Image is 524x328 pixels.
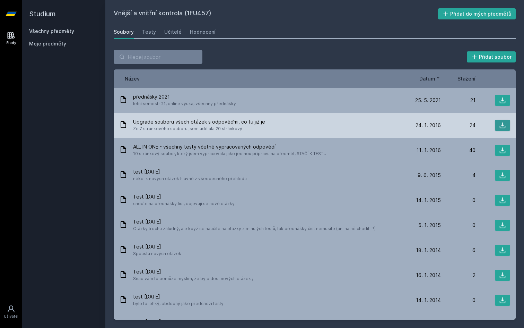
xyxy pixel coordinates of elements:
span: test [DATE] [133,293,224,300]
span: Test [DATE] [133,268,253,275]
span: Test [DATE] [133,193,235,200]
a: Testy [142,25,156,39]
div: 2 [441,272,475,279]
a: Study [1,28,21,49]
span: test [DATE] [133,168,247,175]
span: 16. 1. 2014 [416,272,441,279]
div: 6 [441,247,475,254]
span: Otázky trochu záludný, ale když se naučíte na otázky z minulých testů, tak přednášky číst nemusít... [133,225,376,232]
span: Ze 7 stránkového souboru jsem udělala 20 stránkový [133,125,265,132]
div: Testy [142,28,156,35]
a: Uživatel [1,301,21,322]
button: Přidat do mých předmětů [438,8,516,19]
span: 24. 1. 2016 [416,122,441,129]
div: Hodnocení [190,28,216,35]
span: 10 stránkový soubor, který jsem vypracovala jako jedinou přípravu na předmět, STAČÍ K TESTU [133,150,326,157]
div: 40 [441,147,475,154]
span: přednášky 2021 [133,93,236,100]
span: letní semestr 21, online výuka, všechny přednášky [133,100,236,107]
span: Spoustu nových otázek [133,250,181,257]
div: 0 [441,297,475,304]
span: 25. 5. 2021 [415,97,441,104]
button: Název [125,75,140,82]
div: 24 [441,122,475,129]
button: Stažení [457,75,475,82]
div: Study [6,40,16,45]
input: Hledej soubor [114,50,202,64]
span: 14. 1. 2015 [416,197,441,204]
span: 18. 1. 2014 [416,247,441,254]
span: Upgrade souboru všech otázek s odpověďmi, co tu již je [133,118,265,125]
span: 14. 1. 2014 [416,297,441,304]
a: Soubory [114,25,134,39]
span: bylo to lehký, obdobný jako předchozí testy [133,300,224,307]
button: Přidat soubor [467,51,516,62]
span: ALL IN ONE - všechny testy včetně vypracovaných odpovědí [133,143,326,150]
span: Test [DATE] [133,218,376,225]
span: 5. 1. 2015 [418,222,441,229]
div: 21 [441,97,475,104]
span: Snad vám to pomůže myslím, že bylo dost nových otázek ; [133,275,253,282]
span: několik nových otázek hlavně z všeobecného přehledu [133,175,247,182]
div: 4 [441,172,475,179]
div: Soubory [114,28,134,35]
span: Test [DATE] [133,318,162,325]
span: 9. 6. 2015 [418,172,441,179]
a: Všechny předměty [29,28,74,34]
a: Učitelé [164,25,182,39]
div: Uživatel [4,314,18,319]
span: choďte na přednášky lidi, objevují se nové otázky [133,200,235,207]
a: Hodnocení [190,25,216,39]
span: Datum [419,75,435,82]
div: 0 [441,222,475,229]
h2: Vnější a vnitřní kontrola (1FU457) [114,8,438,19]
div: Učitelé [164,28,182,35]
span: Moje předměty [29,40,66,47]
button: Datum [419,75,441,82]
span: Test [DATE] [133,243,181,250]
span: 11. 1. 2016 [417,147,441,154]
div: 0 [441,197,475,204]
